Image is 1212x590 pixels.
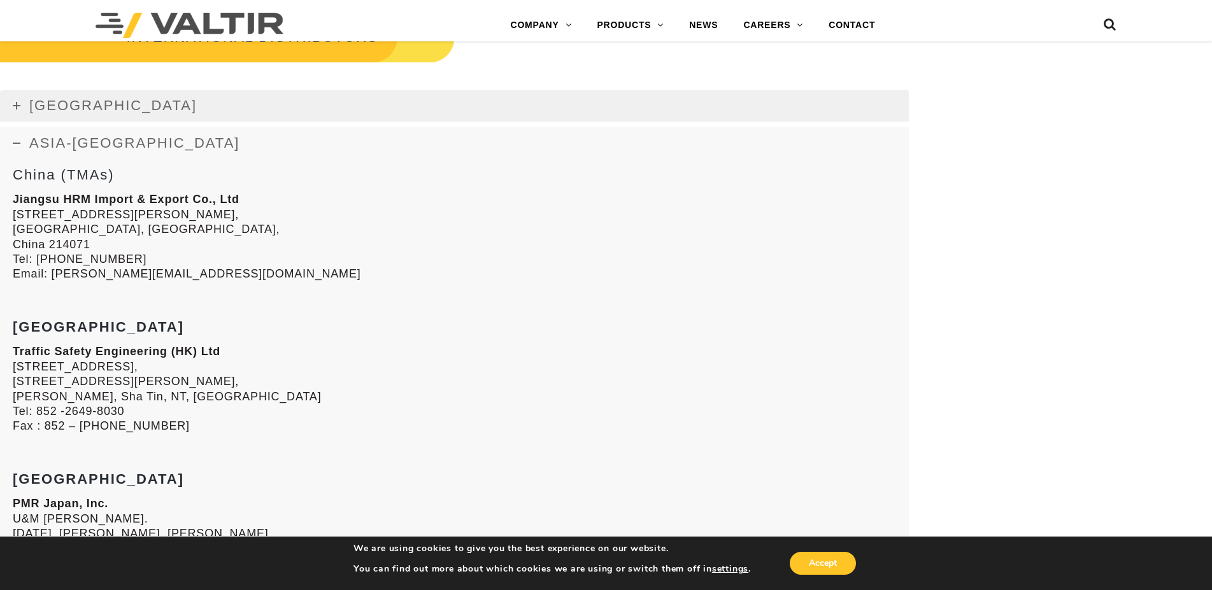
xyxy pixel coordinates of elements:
[353,543,751,554] p: We are using cookies to give you the best experience on our website.
[731,13,816,38] a: CAREERS
[712,563,748,575] button: settings
[13,319,184,335] strong: [GEOGRAPHIC_DATA]
[13,193,239,206] strong: Jiangsu HRM Import & Export Co., Ltd
[676,13,731,38] a: NEWS
[353,563,751,575] p: You can find out more about which cookies we are using or switch them off in .
[13,345,220,358] strong: Traffic Safety Engineering (HK) Ltd
[13,497,108,510] strong: PMR Japan, Inc.
[29,97,197,113] span: [GEOGRAPHIC_DATA]
[13,192,896,281] p: [STREET_ADDRESS][PERSON_NAME], [GEOGRAPHIC_DATA], [GEOGRAPHIC_DATA], China 214071 Tel: [PHONE_NUM...
[29,135,239,151] span: Asia-[GEOGRAPHIC_DATA]
[790,552,856,575] button: Accept
[816,13,888,38] a: CONTACT
[584,13,676,38] a: PRODUCTS
[13,471,184,487] strong: [GEOGRAPHIC_DATA]
[13,344,896,433] p: [STREET_ADDRESS], [STREET_ADDRESS][PERSON_NAME], [PERSON_NAME], Sha Tin, NT, [GEOGRAPHIC_DATA] Te...
[13,167,896,183] h3: China (TMAs)
[96,13,283,38] img: Valtir
[497,13,584,38] a: COMPANY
